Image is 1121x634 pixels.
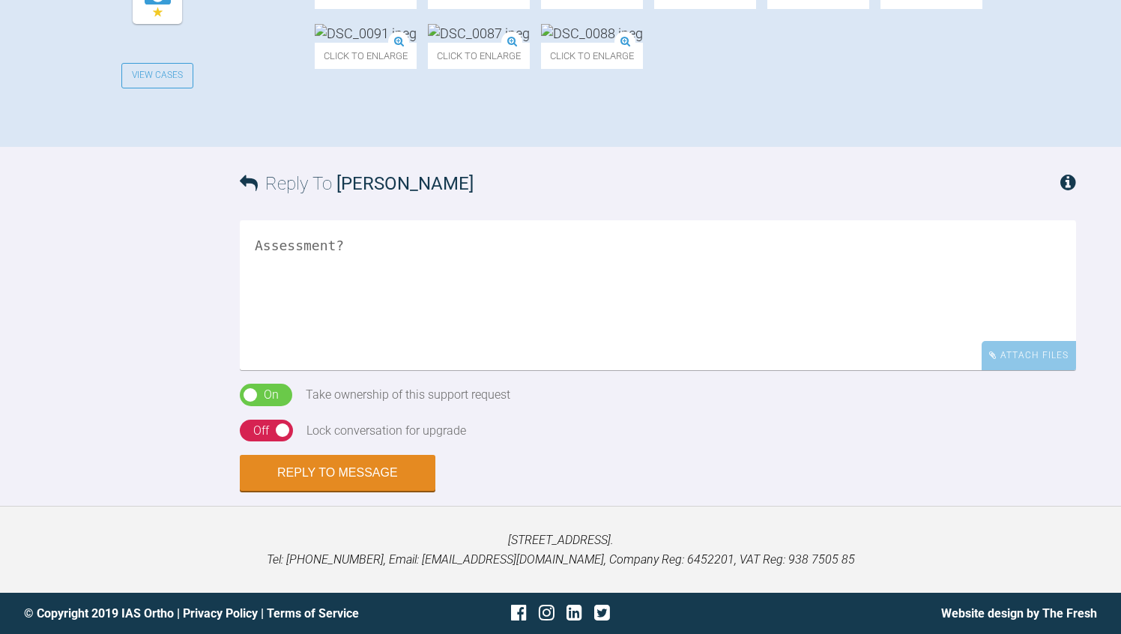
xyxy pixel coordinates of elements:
div: Off [253,421,269,441]
a: Website design by The Fresh [941,606,1097,621]
a: View Cases [121,63,193,88]
div: Attach Files [982,341,1076,370]
span: Click to enlarge [541,43,643,69]
div: Take ownership of this support request [306,385,510,405]
a: Privacy Policy [183,606,258,621]
a: Terms of Service [267,606,359,621]
div: Lock conversation for upgrade [306,421,466,441]
span: Click to enlarge [315,43,417,69]
img: DSC_0087.jpeg [428,24,530,43]
div: © Copyright 2019 IAS Ortho | | [24,604,381,624]
div: On [264,385,279,405]
textarea: Assessment? [240,220,1076,370]
button: Reply to Message [240,455,435,491]
p: [STREET_ADDRESS]. Tel: [PHONE_NUMBER], Email: [EMAIL_ADDRESS][DOMAIN_NAME], Company Reg: 6452201,... [24,531,1097,569]
img: DSC_0088.jpeg [541,24,643,43]
h3: Reply To [240,169,474,198]
span: [PERSON_NAME] [336,173,474,194]
span: Click to enlarge [428,43,530,69]
img: DSC_0091.jpeg [315,24,417,43]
